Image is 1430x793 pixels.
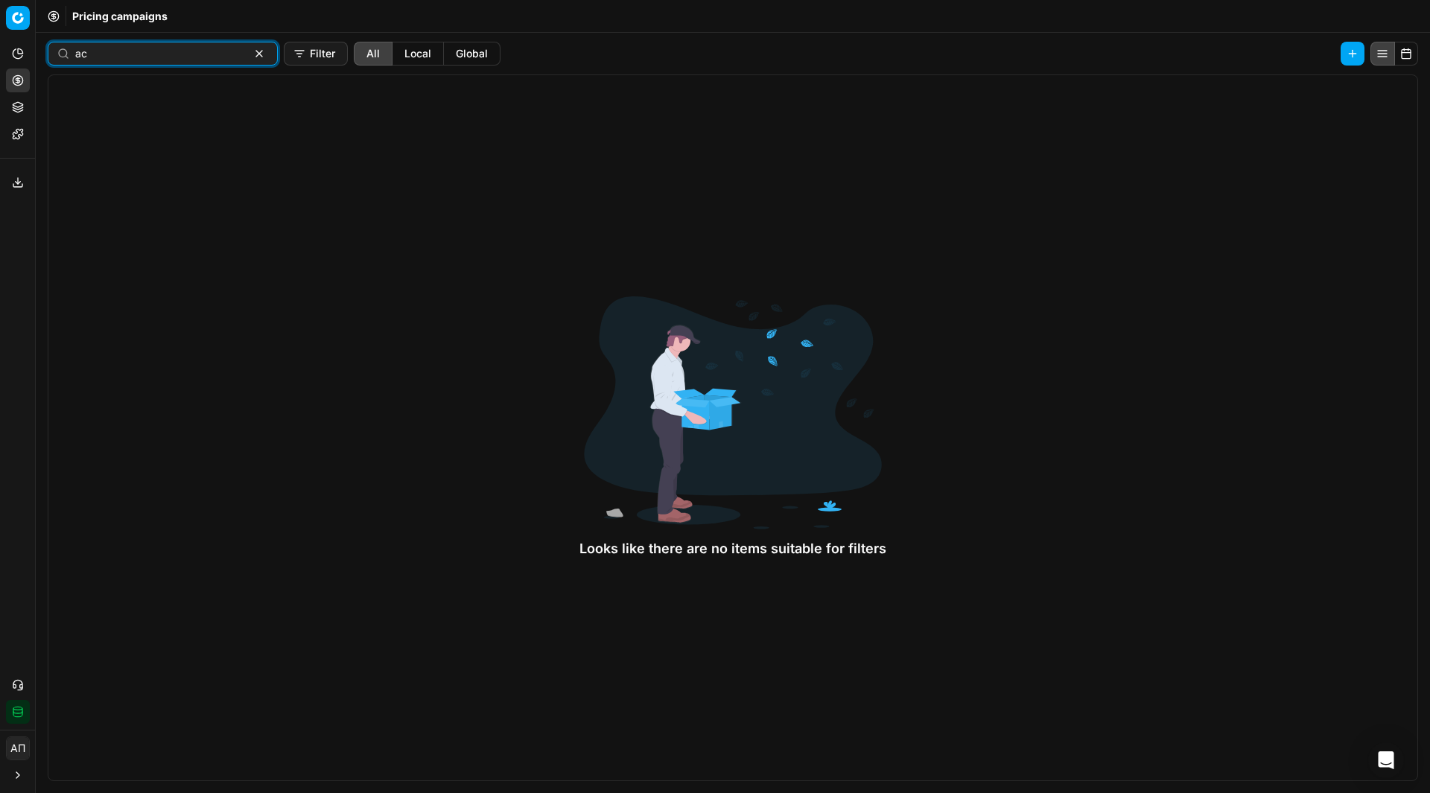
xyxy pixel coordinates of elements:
nav: breadcrumb [72,9,168,24]
button: АП [6,736,30,760]
input: Search [75,46,238,61]
span: АП [7,737,29,759]
button: local [393,42,444,66]
button: all [354,42,393,66]
span: Pricing campaigns [72,9,168,24]
button: global [444,42,500,66]
div: Looks like there are no items suitable for filters [579,538,886,559]
div: Open Intercom Messenger [1368,742,1404,778]
button: Filter [284,42,348,66]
